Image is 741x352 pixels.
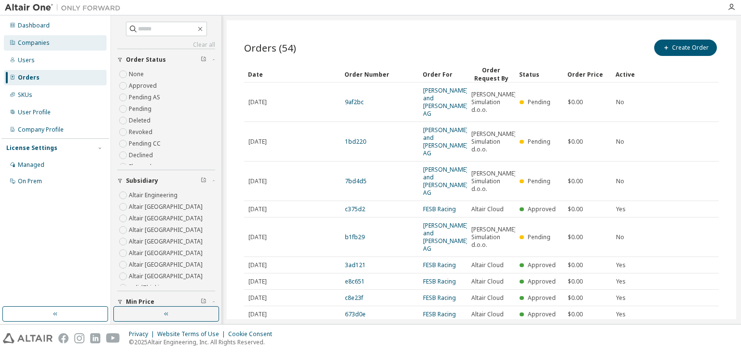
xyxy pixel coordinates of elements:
span: [DATE] [248,98,267,106]
span: Altair Cloud [471,294,504,302]
a: FESB Racing [423,261,456,269]
a: FESB Racing [423,205,456,213]
span: [DATE] [248,294,267,302]
span: [DATE] [248,261,267,269]
span: Pending [528,233,550,241]
span: Pending [528,177,550,185]
label: Pending [129,103,153,115]
span: [PERSON_NAME] Simulation d.o.o. [471,91,516,114]
button: Min Price [117,291,215,312]
span: Approved [528,205,556,213]
label: Pending AS [129,92,162,103]
span: Subsidiary [126,177,158,185]
a: 7bd4d5 [345,177,367,185]
a: Clear all [117,41,215,49]
span: No [616,98,624,106]
div: Companies [18,39,50,47]
label: Pending CC [129,138,163,149]
div: Privacy [129,330,157,338]
label: Flagged [129,161,153,173]
span: Clear filter [201,177,206,185]
div: Website Terms of Use [157,330,228,338]
span: $0.00 [568,311,583,318]
label: Altair [GEOGRAPHIC_DATA] [129,224,205,236]
span: $0.00 [568,261,583,269]
button: Create Order [654,40,717,56]
label: Altair Engineering [129,190,179,201]
label: solidThinking [129,282,168,294]
div: Order Request By [471,66,511,82]
span: [DATE] [248,177,267,185]
label: Revoked [129,126,154,138]
button: Order Status [117,49,215,70]
div: Users [18,56,35,64]
span: Yes [616,205,626,213]
label: Altair [GEOGRAPHIC_DATA] [129,236,205,247]
label: Altair [GEOGRAPHIC_DATA] [129,201,205,213]
a: [PERSON_NAME] and [PERSON_NAME] AG [423,86,468,118]
span: Approved [528,261,556,269]
span: Altair Cloud [471,311,504,318]
label: Altair [GEOGRAPHIC_DATA] [129,213,205,224]
span: Min Price [126,298,154,306]
a: FESB Racing [423,310,456,318]
span: Pending [528,98,550,106]
span: [DATE] [248,138,267,146]
span: Yes [616,294,626,302]
div: Orders [18,74,40,81]
span: Pending [528,137,550,146]
a: 3ad121 [345,261,366,269]
div: On Prem [18,177,42,185]
img: instagram.svg [74,333,84,343]
label: Altair [GEOGRAPHIC_DATA] [129,259,205,271]
div: Active [616,67,656,82]
img: linkedin.svg [90,333,100,343]
div: SKUs [18,91,32,99]
label: Declined [129,149,155,161]
div: Company Profile [18,126,64,134]
img: youtube.svg [106,333,120,343]
a: [PERSON_NAME] and [PERSON_NAME] AG [423,221,468,253]
span: Altair Cloud [471,261,504,269]
span: Yes [616,278,626,285]
a: c375d2 [345,205,365,213]
a: [PERSON_NAME] and [PERSON_NAME] AG [423,165,468,197]
button: Subsidiary [117,170,215,191]
a: b1fb29 [345,233,365,241]
a: 673d0e [345,310,366,318]
label: None [129,68,146,80]
span: Clear filter [201,56,206,64]
p: © 2025 Altair Engineering, Inc. All Rights Reserved. [129,338,278,346]
div: Order Number [344,67,415,82]
span: Altair Cloud [471,278,504,285]
span: [PERSON_NAME] Simulation d.o.o. [471,130,516,153]
div: Dashboard [18,22,50,29]
img: Altair One [5,3,125,13]
label: Altair [GEOGRAPHIC_DATA] [129,271,205,282]
a: c8e23f [345,294,363,302]
span: [DATE] [248,311,267,318]
div: Managed [18,161,44,169]
a: [PERSON_NAME] and [PERSON_NAME] AG [423,126,468,157]
a: 9af2bc [345,98,364,106]
div: Order For [423,67,463,82]
span: Approved [528,277,556,285]
span: $0.00 [568,278,583,285]
div: License Settings [6,144,57,152]
span: Clear filter [201,298,206,306]
span: Approved [528,310,556,318]
span: [DATE] [248,205,267,213]
span: [PERSON_NAME] Simulation d.o.o. [471,170,516,193]
span: Orders (54) [244,41,296,54]
span: No [616,177,624,185]
label: Altair [GEOGRAPHIC_DATA] [129,247,205,259]
span: [PERSON_NAME] Simulation d.o.o. [471,226,516,249]
span: $0.00 [568,294,583,302]
label: Deleted [129,115,152,126]
div: Cookie Consent [228,330,278,338]
a: FESB Racing [423,294,456,302]
span: $0.00 [568,98,583,106]
span: $0.00 [568,177,583,185]
span: Approved [528,294,556,302]
span: No [616,138,624,146]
